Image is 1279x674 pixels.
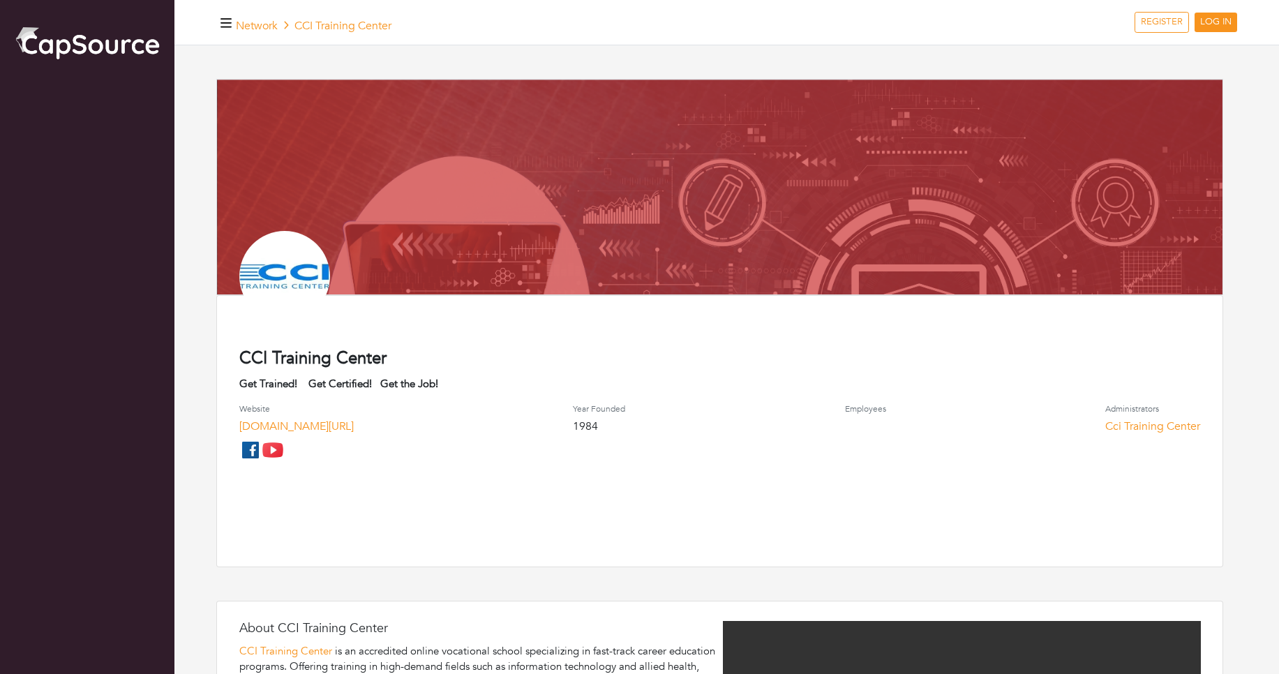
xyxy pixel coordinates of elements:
img: youtube_icon-fc3c61c8c22f3cdcae68f2f17984f5f016928f0ca0694dd5da90beefb88aa45e.png [262,439,284,461]
h4: Website [239,404,354,414]
h4: About CCI Training Center [239,621,717,636]
h4: Year Founded [573,404,625,414]
h5: CCI Training Center [236,20,391,33]
img: facebook_icon-256f8dfc8812ddc1b8eade64b8eafd8a868ed32f90a8d2bb44f507e1979dbc24.png [239,439,262,461]
strong: Get Trained! Get Certified! Get the Job! [239,377,438,391]
img: cap_logo.png [14,24,160,61]
img: default_banner_1-bae6fe9bec2f5f97d3903b99a548e9899495bd7293e081a23d26d15717bf5d3a.png [217,80,1222,564]
h4: Administrators [1105,404,1200,414]
h4: 1984 [573,420,625,433]
img: cci%20training%20.jpg [239,231,330,322]
a: LOG IN [1195,13,1237,32]
a: [DOMAIN_NAME][URL] [239,419,354,434]
a: CCI Training Center [239,644,332,658]
a: REGISTER [1135,12,1189,33]
h4: Employees [845,404,886,414]
a: Cci Training Center [1105,419,1200,434]
a: Network [236,18,278,33]
h4: CCI Training Center [239,349,1200,369]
